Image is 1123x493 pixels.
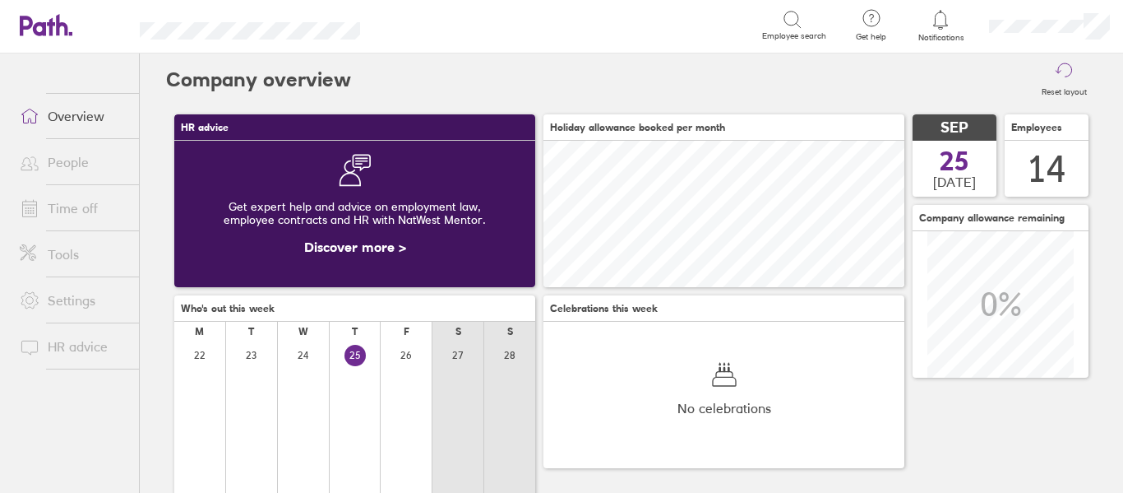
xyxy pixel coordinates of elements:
[404,326,409,337] div: F
[7,330,139,363] a: HR advice
[844,32,898,42] span: Get help
[677,401,771,416] span: No celebrations
[919,212,1065,224] span: Company allowance remaining
[181,303,275,314] span: Who's out this week
[7,100,139,133] a: Overview
[1027,148,1066,190] div: 14
[1011,122,1062,133] span: Employees
[195,326,204,337] div: M
[914,33,968,43] span: Notifications
[404,17,446,32] div: Search
[762,31,826,41] span: Employee search
[933,174,976,189] span: [DATE]
[181,122,229,133] span: HR advice
[940,119,968,137] span: SEP
[187,187,522,240] div: Get expert help and advice on employment law, employee contracts and HR with NatWest Mentor.
[7,238,139,271] a: Tools
[455,326,461,337] div: S
[7,146,139,179] a: People
[914,8,968,43] a: Notifications
[7,192,139,225] a: Time off
[1032,53,1097,106] button: Reset layout
[304,239,406,255] a: Discover more >
[352,326,358,337] div: T
[1032,82,1097,97] label: Reset layout
[507,326,513,337] div: S
[166,53,351,106] h2: Company overview
[940,148,969,174] span: 25
[7,284,139,317] a: Settings
[550,303,658,314] span: Celebrations this week
[248,326,254,337] div: T
[550,122,725,133] span: Holiday allowance booked per month
[298,326,308,337] div: W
